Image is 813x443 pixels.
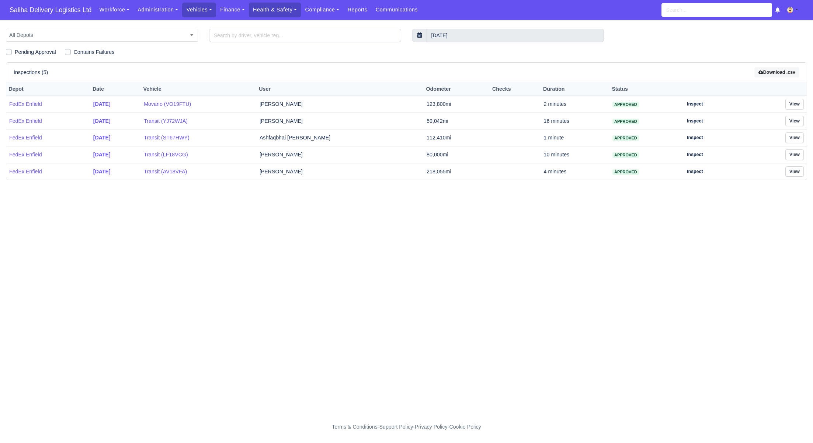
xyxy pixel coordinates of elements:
a: [DATE] [93,150,138,159]
td: 1 minute [541,129,609,146]
a: View [785,149,804,160]
td: [PERSON_NAME] [257,113,424,129]
th: Odometer [424,82,490,96]
input: Search by driver, vehicle reg... [209,29,401,42]
label: Pending Approval [15,48,56,56]
a: Communications [372,3,422,17]
a: View [785,116,804,127]
a: Inspect [683,99,707,110]
a: [DATE] [93,134,138,142]
span: approved [612,135,639,141]
a: Transit (AV18VFA) [144,167,254,176]
span: All Depots [6,31,198,40]
button: Download .csv [754,67,799,78]
a: Inspect [683,166,707,177]
a: Saliha Delivery Logistics Ltd [6,3,95,17]
a: View [785,132,804,143]
a: FedEx Enfield [9,150,87,159]
a: Vehicles [182,3,216,17]
a: FedEx Enfield [9,100,87,108]
td: 123,800mi [424,96,490,113]
td: Ashfaqbhai [PERSON_NAME] [257,129,424,146]
th: Status [609,82,680,96]
td: [PERSON_NAME] [257,163,424,180]
a: Finance [216,3,249,17]
a: View [785,99,804,110]
td: 218,055mi [424,163,490,180]
td: [PERSON_NAME] [257,96,424,113]
input: Search... [661,3,772,17]
td: 112,410mi [424,129,490,146]
a: Privacy Policy [415,424,448,430]
td: 2 minutes [541,96,609,113]
a: Transit (YJ72WJA) [144,117,254,125]
td: 16 minutes [541,113,609,129]
th: Depot [6,82,90,96]
a: Inspect [683,149,707,160]
div: - - - [197,423,617,431]
iframe: Chat Widget [681,358,813,443]
a: Inspect [683,132,707,143]
th: Duration [541,82,609,96]
strong: [DATE] [93,135,111,141]
a: [DATE] [93,117,138,125]
span: approved [612,102,639,107]
strong: [DATE] [93,118,111,124]
span: All Depots [6,29,198,42]
span: approved [612,169,639,175]
a: Transit (ST67HWY) [144,134,254,142]
span: approved [612,119,639,124]
th: User [257,82,424,96]
label: Contains Failures [74,48,115,56]
a: FedEx Enfield [9,167,87,176]
a: Support Policy [379,424,413,430]
th: Checks [490,82,541,96]
a: Inspect [683,116,707,127]
a: Movano (VO19FTU) [144,100,254,108]
span: approved [612,152,639,158]
td: 4 minutes [541,163,609,180]
a: [DATE] [93,100,138,108]
a: Health & Safety [249,3,301,17]
td: 80,000mi [424,146,490,163]
a: Terms & Conditions [332,424,377,430]
a: Compliance [301,3,343,17]
a: Reports [343,3,371,17]
a: Administration [133,3,182,17]
th: Vehicle [141,82,257,96]
td: [PERSON_NAME] [257,146,424,163]
strong: [DATE] [93,101,111,107]
strong: [DATE] [93,152,111,158]
td: 59,042mi [424,113,490,129]
a: FedEx Enfield [9,134,87,142]
th: Date [90,82,141,96]
h6: Inspections (5) [14,69,48,76]
a: Cookie Policy [449,424,481,430]
strong: [DATE] [93,169,111,174]
td: 10 minutes [541,146,609,163]
a: Transit (LF18VCG) [144,150,254,159]
a: Workforce [95,3,133,17]
a: FedEx Enfield [9,117,87,125]
a: View [785,166,804,177]
a: [DATE] [93,167,138,176]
